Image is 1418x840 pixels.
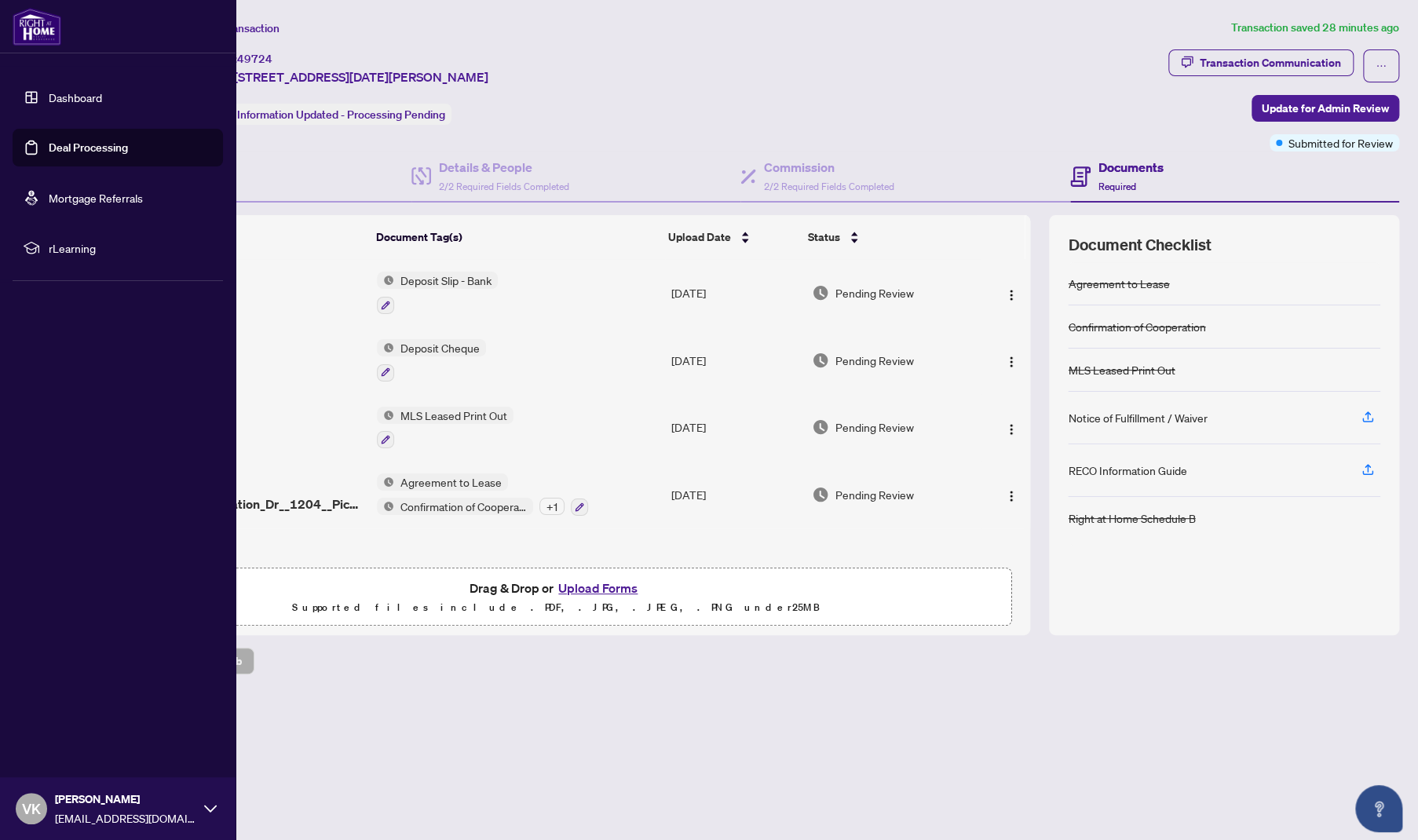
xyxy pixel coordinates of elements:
[665,394,806,462] td: [DATE]
[394,339,486,356] span: Deposit Cheque
[665,259,806,327] td: [DATE]
[394,272,498,289] span: Deposit Slip - Bank
[196,21,280,35] span: View Transaction
[812,418,829,436] img: Document Status
[1288,134,1393,152] span: Submitted for Review
[377,407,394,424] img: Status Icon
[665,461,806,528] td: [DATE]
[377,498,394,515] img: Status Icon
[101,568,1011,626] span: Drag & Drop orUpload FormsSupported files include .PDF, .JPG, .JPEG, .PNG under25MB
[1098,181,1136,192] span: Required
[144,215,370,259] th: (4) File Name
[439,158,569,177] h4: Details & People
[377,473,588,516] button: Status IconAgreement to LeaseStatus IconConfirmation of Cooperation+1
[835,284,914,301] span: Pending Review
[439,181,569,192] span: 2/2 Required Fields Completed
[377,407,513,449] button: Status IconMLS Leased Print Out
[999,482,1024,507] button: Logo
[195,104,451,125] div: Status:
[539,498,565,515] div: + 1
[1252,95,1399,122] button: Update for Admin Review
[999,415,1024,440] button: Logo
[812,352,829,369] img: Document Status
[764,181,894,192] span: 2/2 Required Fields Completed
[1355,785,1402,832] button: Open asap
[377,339,394,356] img: Status Icon
[764,158,894,177] h4: Commission
[1200,50,1341,75] div: Transaction Communication
[1005,423,1018,436] img: Logo
[665,327,806,394] td: [DATE]
[1068,409,1207,426] div: Notice of Fulfillment / Waiver
[1068,462,1186,479] div: RECO Information Guide
[554,578,642,598] button: Upload Forms
[999,280,1024,305] button: Logo
[394,498,533,515] span: Confirmation of Cooperation
[1098,158,1164,177] h4: Documents
[49,141,128,155] a: Deal Processing
[835,486,914,503] span: Pending Review
[55,791,196,808] span: [PERSON_NAME]
[49,239,212,257] span: rLearning
[55,809,196,827] span: [EMAIL_ADDRESS][DOMAIN_NAME]
[195,68,488,86] span: [DATE][STREET_ADDRESS][DATE][PERSON_NAME]
[13,8,61,46] img: logo
[1262,96,1389,121] span: Update for Admin Review
[1068,318,1205,335] div: Confirmation of Cooperation
[370,215,662,259] th: Document Tag(s)
[150,476,364,513] span: Offer_-_1455_Celebration_Dr__1204__Pickering.pdf
[812,486,829,503] img: Document Status
[394,473,508,491] span: Agreement to Lease
[835,418,914,436] span: Pending Review
[662,215,802,259] th: Upload Date
[237,108,445,122] span: Information Updated - Processing Pending
[1376,60,1387,71] span: ellipsis
[22,798,41,820] span: VK
[1068,234,1211,256] span: Document Checklist
[1005,490,1018,502] img: Logo
[1068,275,1169,292] div: Agreement to Lease
[808,228,840,246] span: Status
[1231,19,1399,37] article: Transaction saved 28 minutes ago
[49,191,143,205] a: Mortgage Referrals
[237,52,272,66] span: 49724
[1005,289,1018,301] img: Logo
[1005,356,1018,368] img: Logo
[111,598,1001,617] p: Supported files include .PDF, .JPG, .JPEG, .PNG under 25 MB
[1068,361,1175,378] div: MLS Leased Print Out
[377,339,486,382] button: Status IconDeposit Cheque
[802,215,977,259] th: Status
[377,272,498,314] button: Status IconDeposit Slip - Bank
[812,284,829,301] img: Document Status
[835,352,914,369] span: Pending Review
[49,90,102,104] a: Dashboard
[668,228,731,246] span: Upload Date
[1068,509,1195,527] div: Right at Home Schedule B
[470,578,642,598] span: Drag & Drop or
[394,407,513,424] span: MLS Leased Print Out
[377,272,394,289] img: Status Icon
[1168,49,1354,76] button: Transaction Communication
[377,473,394,491] img: Status Icon
[999,348,1024,373] button: Logo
